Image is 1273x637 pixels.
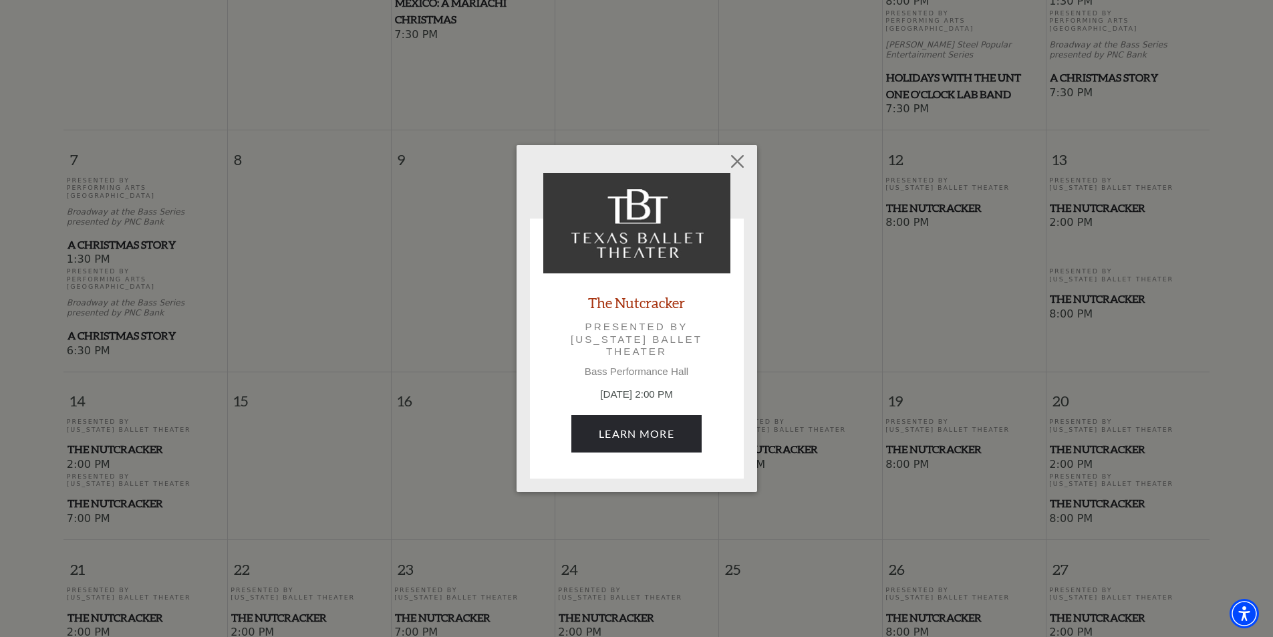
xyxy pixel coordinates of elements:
[543,366,730,378] p: Bass Performance Hall
[1230,599,1259,628] div: Accessibility Menu
[588,293,685,311] a: The Nutcracker
[543,387,730,402] p: [DATE] 2:00 PM
[562,321,712,358] p: Presented by [US_STATE] Ballet Theater
[543,173,730,273] img: The Nutcracker
[724,148,750,174] button: Close
[571,415,702,453] a: December 14, 2:00 PM Learn More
